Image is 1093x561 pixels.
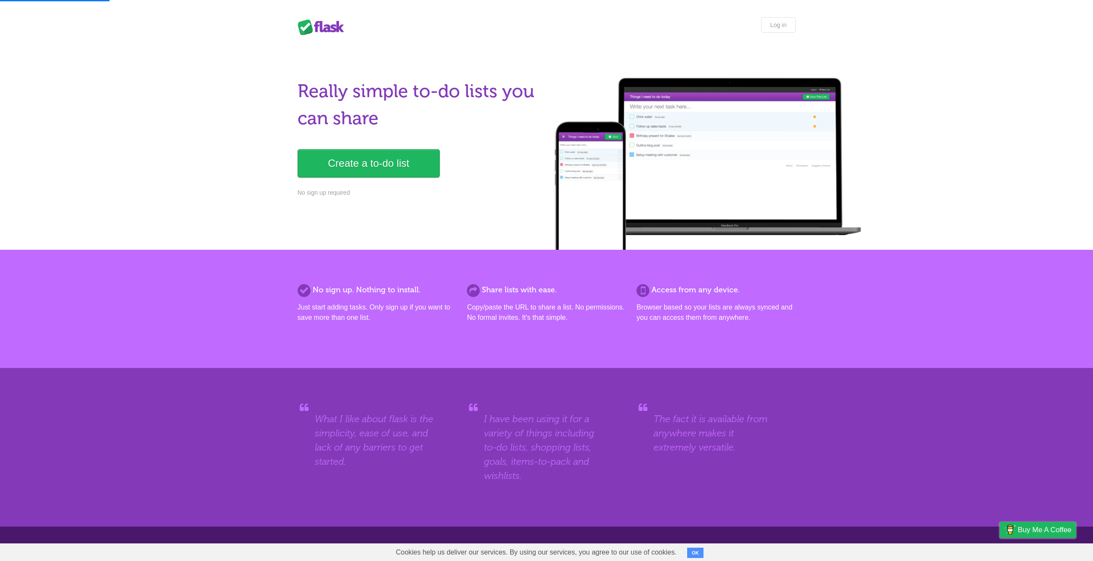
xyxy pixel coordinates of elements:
[298,78,542,132] h1: Really simple to-do lists you can share
[298,302,457,323] p: Just start adding tasks. Only sign up if you want to save more than one list.
[636,284,795,296] h2: Access from any device.
[298,19,349,35] div: Flask Lists
[1000,522,1076,538] a: Buy me a coffee
[315,412,439,469] blockquote: What I like about flask is the simplicity, ease of use, and lack of any barriers to get started.
[1004,522,1016,537] img: Buy me a coffee
[1018,522,1072,537] span: Buy me a coffee
[467,284,626,296] h2: Share lists with ease.
[654,412,778,454] blockquote: The fact it is available from anywhere makes it extremely versatile.
[298,188,542,197] p: No sign up required
[298,149,440,178] a: Create a to-do list
[467,302,626,323] p: Copy/paste the URL to share a list. No permissions. No formal invites. It's that simple.
[484,412,609,483] blockquote: I have been using it for a variety of things including to-do lists, shopping lists, goals, items-...
[298,284,457,296] h2: No sign up. Nothing to install.
[761,17,795,33] a: Log in
[387,544,685,561] span: Cookies help us deliver our services. By using our services, you agree to our use of cookies.
[636,302,795,323] p: Browser based so your lists are always synced and you can access them from anywhere.
[687,548,704,558] button: OK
